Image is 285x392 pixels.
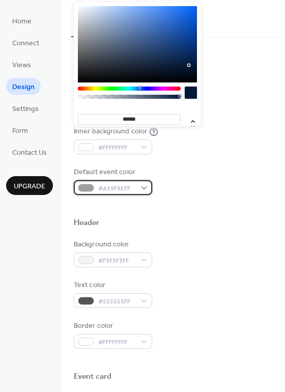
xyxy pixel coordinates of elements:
span: #A19F9EFF [98,183,136,194]
span: Upgrade [14,181,45,192]
span: Form [12,126,28,136]
span: #F3F3F3FF [98,256,136,266]
span: #FFFFFFFF [98,337,136,348]
div: Border color [74,321,150,331]
div: Default event color [74,167,150,178]
div: Text color [74,280,150,291]
button: Upgrade [6,176,53,195]
a: Form [6,122,34,138]
div: Header [74,218,100,229]
a: Contact Us [6,144,53,160]
span: Design [12,82,35,93]
a: Views [6,56,37,73]
span: Home [12,16,32,27]
span: Views [12,60,31,71]
a: Settings [6,100,45,117]
span: Contact Us [12,148,47,158]
span: #555555FF [98,296,136,307]
a: Design [6,78,41,95]
span: Settings [12,104,39,115]
a: Home [6,12,38,29]
div: Background color [74,239,150,250]
a: Connect [6,34,45,51]
div: Event card [74,372,111,382]
div: Inner background color [74,126,147,137]
span: #FFFFFFFF [98,143,136,153]
span: Connect [12,38,39,49]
